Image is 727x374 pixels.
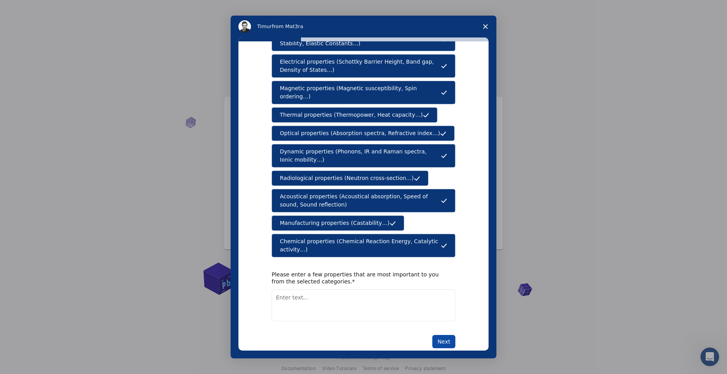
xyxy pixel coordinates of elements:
button: Dynamic properties (Phonons, IR and Raman spectra, Ionic mobility…) [272,144,455,167]
span: Magnetic properties (Magnetic susceptibility, Spin ordering…) [280,84,441,101]
img: Profile image for Timur [238,20,251,33]
span: Acoustical properties (Acoustical absorption, Speed of sound, Sound reflection) [280,192,441,209]
button: Optical properties (Absorption spectra, Refractive index…) [272,126,455,141]
button: Next [432,335,455,348]
button: Manufacturing properties (Castability…) [272,215,404,231]
button: Acoustical properties (Acoustical absorption, Speed of sound, Sound reflection) [272,189,455,212]
textarea: Enter text... [272,289,455,321]
span: Support [16,5,44,12]
span: Optical properties (Absorption spectra, Refractive index…) [280,129,440,137]
span: Thermal properties (Thermopower, Heat capacity…) [280,111,423,119]
span: Manufacturing properties (Castability…) [280,219,390,227]
button: Chemical properties (Chemical Reaction Energy, Catalytic activity…) [272,234,455,257]
span: Close survey [475,16,496,37]
button: Radiological properties (Neutron cross-section…) [272,171,428,186]
span: Radiological properties (Neutron cross-section…) [280,174,414,182]
span: from Mat3ra [272,23,303,29]
div: Please enter a few properties that are most important to you from the selected categories. [272,271,444,285]
button: Thermal properties (Thermopower, Heat capacity…) [272,107,437,123]
button: Magnetic properties (Magnetic susceptibility, Spin ordering…) [272,81,455,104]
button: Electrical properties (Schottky Barrier Height, Band gap, Density of States…) [272,54,455,78]
span: Electrical properties (Schottky Barrier Height, Band gap, Density of States…) [280,58,441,74]
span: Chemical properties (Chemical Reaction Energy, Catalytic activity…) [280,237,441,254]
span: Timur [257,23,272,29]
span: Dynamic properties (Phonons, IR and Raman spectra, Ionic mobility…) [280,148,441,164]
